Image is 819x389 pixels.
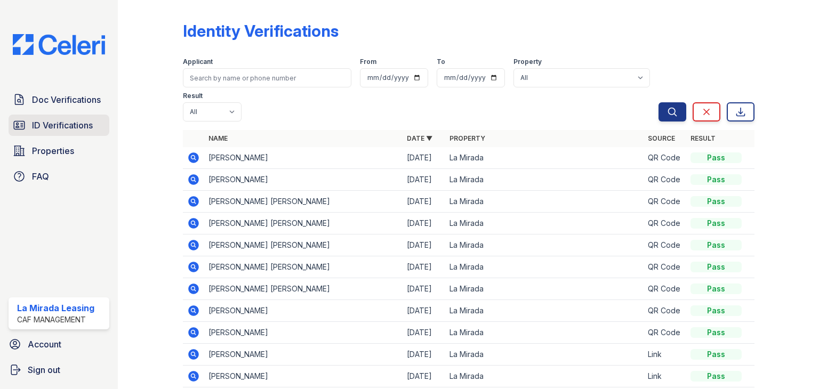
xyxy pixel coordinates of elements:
td: La Mirada [445,366,644,387]
div: Pass [690,174,742,185]
a: Result [690,134,716,142]
td: [DATE] [403,278,445,300]
td: [PERSON_NAME] [204,366,403,387]
td: [DATE] [403,169,445,191]
div: Pass [690,327,742,338]
td: La Mirada [445,191,644,213]
td: QR Code [644,234,686,256]
td: [PERSON_NAME] [PERSON_NAME] [204,191,403,213]
td: La Mirada [445,278,644,300]
a: Date ▼ [407,134,432,142]
td: QR Code [644,322,686,344]
td: QR Code [644,147,686,169]
div: Pass [690,305,742,316]
td: QR Code [644,169,686,191]
a: FAQ [9,166,109,187]
td: [DATE] [403,256,445,278]
div: Pass [690,349,742,360]
label: To [437,58,445,66]
a: Doc Verifications [9,89,109,110]
td: QR Code [644,256,686,278]
div: CAF Management [17,314,94,325]
span: Sign out [28,363,60,376]
div: Pass [690,283,742,294]
td: [PERSON_NAME] [204,147,403,169]
div: Pass [690,371,742,382]
span: Properties [32,144,74,157]
div: Identity Verifications [183,21,339,40]
div: Pass [690,240,742,250]
td: Link [644,366,686,387]
td: [DATE] [403,366,445,387]
label: Result [183,92,203,100]
td: La Mirada [445,213,644,234]
td: [PERSON_NAME] [PERSON_NAME] [204,278,403,300]
td: QR Code [644,191,686,213]
td: Link [644,344,686,366]
a: Account [4,334,114,355]
div: Pass [690,196,742,207]
td: [DATE] [403,147,445,169]
td: [PERSON_NAME] [PERSON_NAME] [204,256,403,278]
td: [DATE] [403,213,445,234]
td: La Mirada [445,169,644,191]
a: ID Verifications [9,115,109,136]
div: Pass [690,152,742,163]
td: La Mirada [445,300,644,322]
label: Applicant [183,58,213,66]
td: [DATE] [403,344,445,366]
td: [DATE] [403,322,445,344]
label: From [360,58,376,66]
div: Pass [690,218,742,229]
td: [PERSON_NAME] [204,322,403,344]
td: QR Code [644,278,686,300]
td: [PERSON_NAME] [204,169,403,191]
td: [PERSON_NAME] [PERSON_NAME] [204,234,403,256]
label: Property [513,58,542,66]
td: QR Code [644,213,686,234]
td: La Mirada [445,256,644,278]
div: La Mirada Leasing [17,302,94,314]
a: Source [648,134,675,142]
td: [PERSON_NAME] [204,344,403,366]
td: [DATE] [403,191,445,213]
div: Pass [690,262,742,272]
td: La Mirada [445,234,644,256]
a: Name [208,134,228,142]
td: [DATE] [403,300,445,322]
input: Search by name or phone number [183,68,351,87]
td: La Mirada [445,322,644,344]
span: FAQ [32,170,49,183]
td: La Mirada [445,344,644,366]
td: La Mirada [445,147,644,169]
span: ID Verifications [32,119,93,132]
a: Property [449,134,485,142]
span: Account [28,338,61,351]
a: Sign out [4,359,114,380]
a: Properties [9,140,109,161]
td: [DATE] [403,234,445,256]
span: Doc Verifications [32,93,101,106]
td: QR Code [644,300,686,322]
td: [PERSON_NAME] [204,300,403,322]
td: [PERSON_NAME] [PERSON_NAME] [204,213,403,234]
img: CE_Logo_Blue-a8612792a0a2168367f1c8372b55b34899dd931a85d93a1a3d3e32e68fde9ad4.png [4,34,114,55]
